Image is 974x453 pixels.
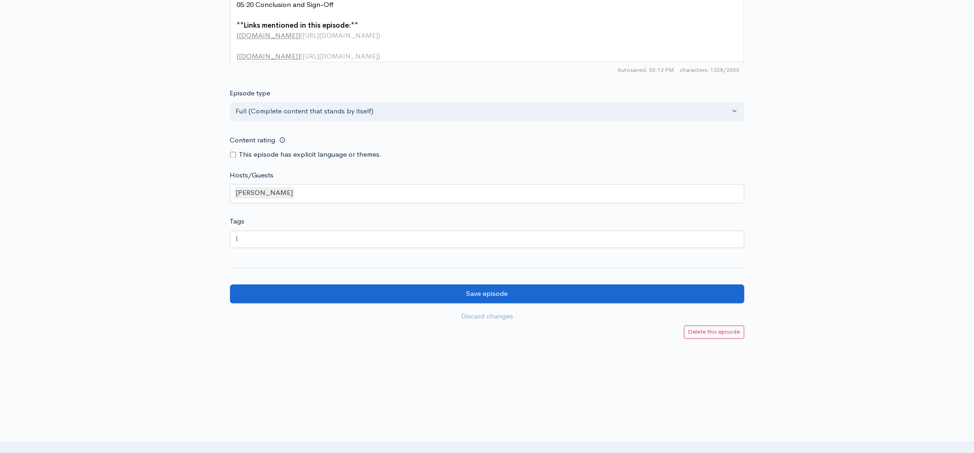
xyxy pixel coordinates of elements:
label: Hosts/Guests [230,170,274,181]
span: [ [237,31,239,40]
div: [PERSON_NAME] [235,187,295,199]
label: This episode has explicit language or themes. [239,149,382,160]
input: Save episode [230,284,744,303]
label: Tags [230,216,245,227]
label: Content rating [230,131,276,150]
label: Episode type [230,88,271,99]
button: Full (Complete content that stands by itself) [230,102,744,121]
a: Delete this episode [684,325,744,339]
div: Full (Complete content that stands by itself) [236,106,730,117]
span: ] [298,31,301,40]
span: ] [298,52,301,60]
span: 1328/2000 [680,66,740,74]
span: Autosaved: 02:12 PM [618,66,674,74]
span: ( [301,52,303,60]
span: [ [237,52,239,60]
span: ) [378,52,381,60]
span: Links mentioned in this episode: [244,21,351,29]
span: [DOMAIN_NAME] [239,52,298,60]
span: [URL][DOMAIN_NAME] [303,52,378,60]
a: Discard changes [230,307,744,326]
span: ( [301,31,303,40]
span: ) [378,31,381,40]
span: [DOMAIN_NAME] [239,31,298,40]
small: Delete this episode [688,328,740,335]
input: Enter tags for this episode [236,234,238,244]
span: [URL][DOMAIN_NAME] [303,31,378,40]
